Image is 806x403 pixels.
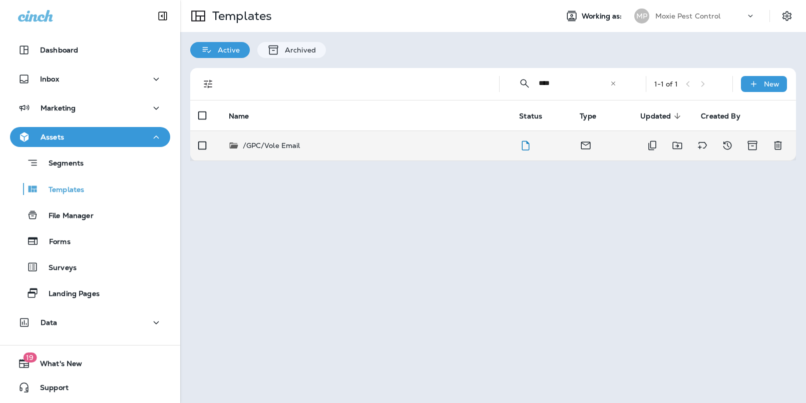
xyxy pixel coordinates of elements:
p: Marketing [41,104,76,112]
button: 19What's New [10,353,170,373]
span: Name [229,112,249,120]
p: Templates [39,185,84,195]
button: File Manager [10,204,170,225]
p: File Manager [39,211,94,221]
button: Dashboard [10,40,170,60]
p: Dashboard [40,46,78,54]
p: Archived [280,46,316,54]
p: Templates [208,8,272,23]
button: Segments [10,152,170,173]
button: Settings [778,7,796,25]
button: Assets [10,127,170,147]
button: Templates [10,178,170,199]
p: Inbox [40,75,59,83]
span: Name [229,111,262,120]
button: Filters [198,74,218,94]
button: Move to folder [667,135,687,155]
span: Created By [701,111,753,120]
div: MP [634,8,649,23]
span: Updated [640,112,671,120]
button: View Changelog [717,135,737,155]
button: Support [10,377,170,397]
p: Data [41,318,58,326]
button: Duplicate [642,135,662,155]
p: Assets [41,133,64,141]
button: Delete [768,135,788,155]
span: Email [580,140,592,149]
span: Support [30,383,69,395]
button: Collapse Search [515,73,535,93]
p: Forms [39,237,71,247]
span: Type [580,111,609,120]
p: New [764,80,779,88]
button: Data [10,312,170,332]
span: What's New [30,359,82,371]
button: Inbox [10,69,170,89]
p: Active [213,46,240,54]
span: Created By [701,112,740,120]
span: Updated [640,111,684,120]
span: Type [580,112,596,120]
button: Landing Pages [10,282,170,303]
p: Segments [39,159,84,169]
button: Forms [10,230,170,251]
button: Collapse Sidebar [149,6,177,26]
span: Working as: [582,12,624,20]
span: Status [519,111,555,120]
span: Draft [519,140,532,149]
button: Add tags [692,135,712,155]
button: Archive [742,135,763,155]
p: /GPC/Vole Email [243,140,300,150]
span: 19 [23,352,37,362]
button: Marketing [10,98,170,118]
p: Surveys [39,263,77,273]
p: Moxie Pest Control [655,12,721,20]
button: Surveys [10,256,170,277]
span: Status [519,112,542,120]
div: 1 - 1 of 1 [654,80,678,88]
p: Landing Pages [39,289,100,299]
